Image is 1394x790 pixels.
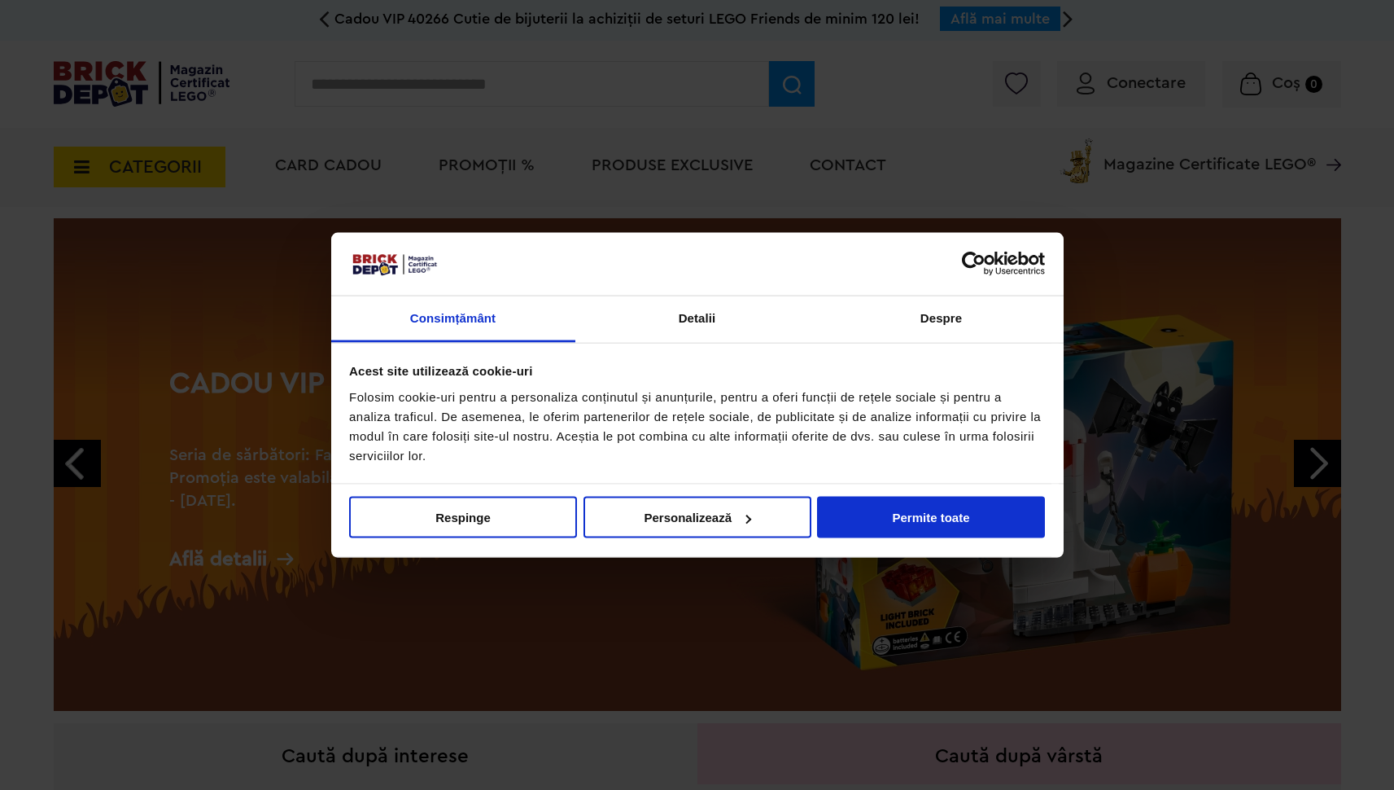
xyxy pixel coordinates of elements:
div: Folosim cookie-uri pentru a personaliza conținutul și anunțurile, pentru a oferi funcții de rețel... [349,387,1045,465]
a: Despre [819,296,1064,342]
a: Usercentrics Cookiebot - opens in a new window [902,252,1045,276]
button: Respinge [349,497,577,538]
a: Consimțământ [331,296,575,342]
button: Personalizează [583,497,811,538]
button: Permite toate [817,497,1045,538]
div: Acest site utilizează cookie-uri [349,362,1045,381]
img: siglă [349,251,439,277]
a: Detalii [575,296,819,342]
